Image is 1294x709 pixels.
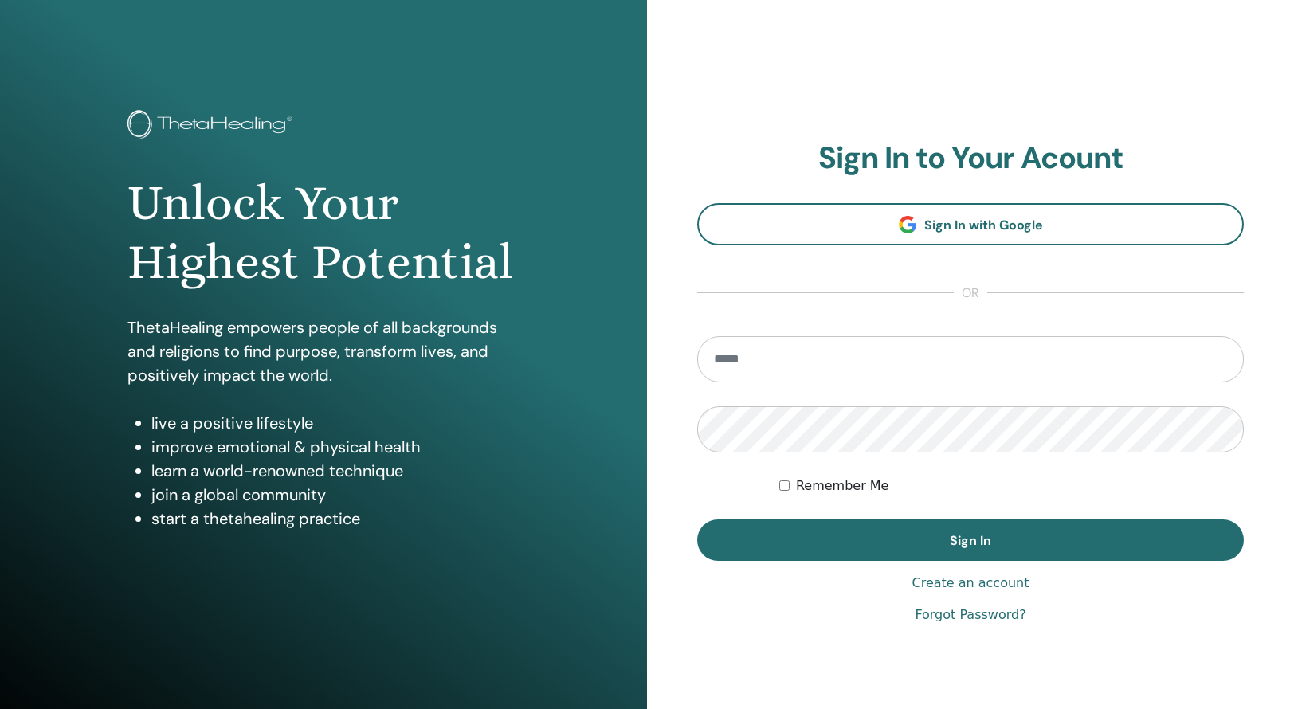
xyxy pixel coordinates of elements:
a: Sign In with Google [697,203,1244,245]
div: Keep me authenticated indefinitely or until I manually logout [779,476,1244,496]
span: or [954,284,987,303]
a: Create an account [912,574,1029,593]
li: join a global community [151,483,519,507]
label: Remember Me [796,476,889,496]
li: live a positive lifestyle [151,411,519,435]
h1: Unlock Your Highest Potential [127,174,519,292]
p: ThetaHealing empowers people of all backgrounds and religions to find purpose, transform lives, a... [127,315,519,387]
button: Sign In [697,519,1244,561]
li: start a thetahealing practice [151,507,519,531]
h2: Sign In to Your Acount [697,140,1244,177]
li: improve emotional & physical health [151,435,519,459]
span: Sign In with Google [924,217,1043,233]
span: Sign In [950,532,991,549]
li: learn a world-renowned technique [151,459,519,483]
a: Forgot Password? [915,605,1025,625]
